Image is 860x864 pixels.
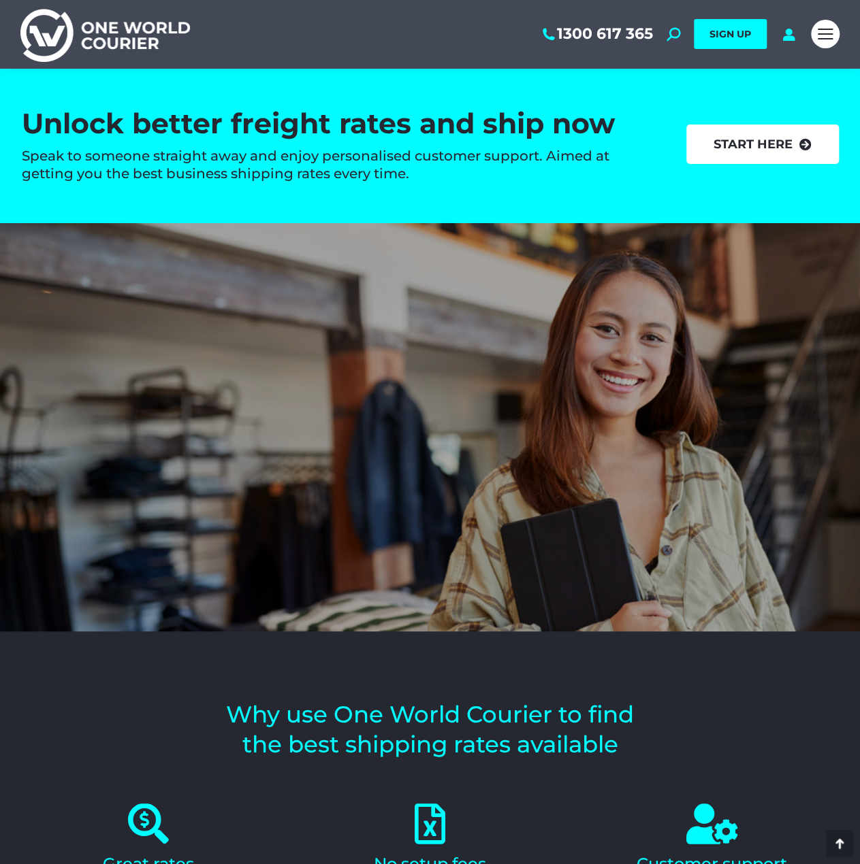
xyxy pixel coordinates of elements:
[811,20,840,48] a: Mobile menu icon
[22,147,628,182] h4: Speak to someone straight away and enjoy personalised customer support. Aimed at getting you the ...
[694,19,767,49] a: SIGN UP
[710,28,751,40] span: SIGN UP
[686,124,839,164] a: start here
[540,25,653,43] a: 1300 617 365
[20,7,190,62] img: One World Courier
[22,107,628,140] h2: Unlock better freight rates and ship now
[204,699,656,759] h2: Why use One World Courier to find the best shipping rates available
